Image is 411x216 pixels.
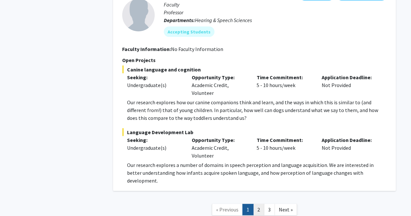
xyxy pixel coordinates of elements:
[322,136,377,144] p: Application Deadline:
[164,1,387,8] p: Faculty
[127,136,182,144] p: Seeking:
[192,73,247,81] p: Opportunity Type:
[122,46,171,52] b: Faculty Information:
[122,56,387,64] p: Open Projects
[275,204,297,215] a: Next
[257,73,312,81] p: Time Commitment:
[253,204,264,215] a: 2
[252,73,317,97] div: 5 - 10 hours/week
[187,136,252,159] div: Academic Credit, Volunteer
[127,98,387,122] p: Our research explores how our canine companions think and learn, and the ways in which this is si...
[264,204,275,215] a: 3
[5,187,28,211] iframe: Chat
[257,136,312,144] p: Time Commitment:
[212,204,243,215] a: Previous Page
[192,136,247,144] p: Opportunity Type:
[279,206,293,213] span: Next »
[242,204,253,215] a: 1
[127,161,387,184] p: Our research explores a number of domains in speech perception and language acquisition. We are i...
[195,17,252,23] span: Hearing & Speech Sciences
[216,206,238,213] span: « Previous
[164,27,214,37] mat-chip: Accepting Students
[171,46,223,52] span: No Faculty Information
[322,73,377,81] p: Application Deadline:
[164,17,195,23] b: Departments:
[317,136,382,159] div: Not Provided
[122,66,387,73] span: Canine language and cognition
[127,144,182,152] div: Undergraduate(s)
[127,81,182,89] div: Undergraduate(s)
[122,128,387,136] span: Language Development Lab
[252,136,317,159] div: 5 - 10 hours/week
[317,73,382,97] div: Not Provided
[164,8,387,16] p: Professor
[127,73,182,81] p: Seeking:
[187,73,252,97] div: Academic Credit, Volunteer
